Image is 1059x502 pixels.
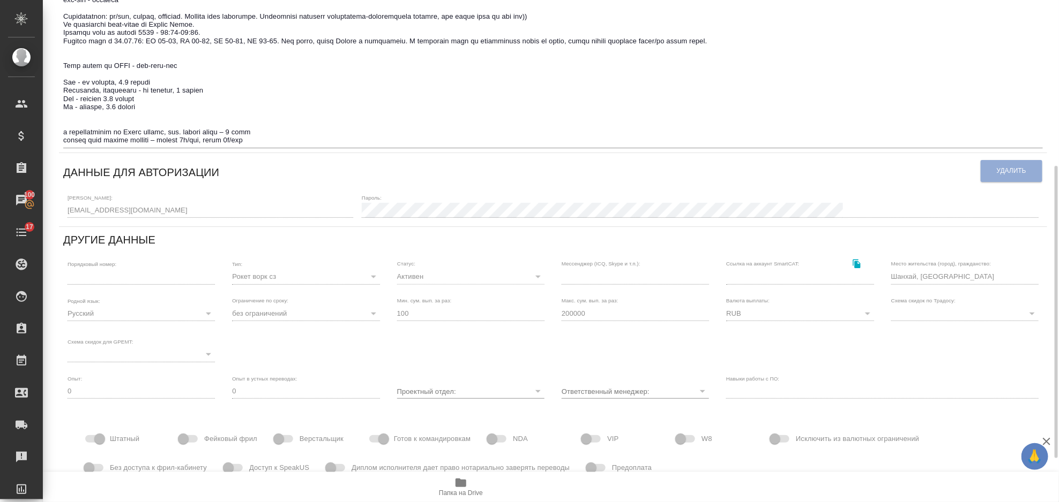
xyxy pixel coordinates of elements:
label: Пароль: [362,195,382,200]
div: Рокет ворк сз [232,269,379,284]
button: 🙏 [1021,443,1048,470]
label: Родной язык: [68,298,100,303]
h6: Другие данные [63,231,155,248]
div: Активен [397,269,545,284]
label: Схема скидок по Традосу: [891,298,956,303]
span: NDA [513,433,528,444]
label: Опыт в устных переводах: [232,376,297,381]
a: 100 [3,187,40,214]
span: 17 [19,222,40,232]
label: Опыт: [68,376,83,381]
label: Мин. сум. вып. за раз: [397,298,452,303]
label: Порядковый номер: [68,262,116,267]
label: [PERSON_NAME]: [68,195,113,200]
label: Навыки работы с ПО: [726,376,780,381]
label: Валюта выплаты: [726,298,770,303]
span: 100 [18,189,42,200]
label: Место жительства (город), гражданство: [891,262,991,267]
span: Фейковый фрил [204,433,257,444]
span: W8 [702,433,712,444]
h6: Данные для авторизации [63,164,219,181]
label: Макс. сум. вып. за раз: [562,298,618,303]
label: Ссылка на аккаунт SmartCAT: [726,262,800,267]
button: Папка на Drive [416,472,506,502]
a: 17 [3,219,40,246]
label: Схема скидок для GPEMT: [68,339,133,345]
span: 🙏 [1026,445,1044,468]
div: Русский [68,306,215,321]
span: Штатный [110,433,139,444]
label: Тип: [232,262,242,267]
span: Исключить из валютных ограничений [796,433,919,444]
label: Мессенджер (ICQ, Skype и т.п.): [562,262,640,267]
label: Статус: [397,262,415,267]
div: RUB [726,306,874,321]
span: Без доступа к фрил-кабинету [110,462,207,473]
span: Папка на Drive [439,489,483,497]
div: без ограничений [232,306,379,321]
label: Ограничение по сроку: [232,298,288,303]
span: Предоплата [612,462,652,473]
span: Диплом исполнителя дает право нотариально заверять переводы [352,462,570,473]
span: Доступ к SpeakUS [249,462,309,473]
span: Верстальщик [300,433,344,444]
span: VIP [607,433,618,444]
button: Скопировать ссылку [846,253,868,275]
span: Готов к командировкам [394,433,471,444]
